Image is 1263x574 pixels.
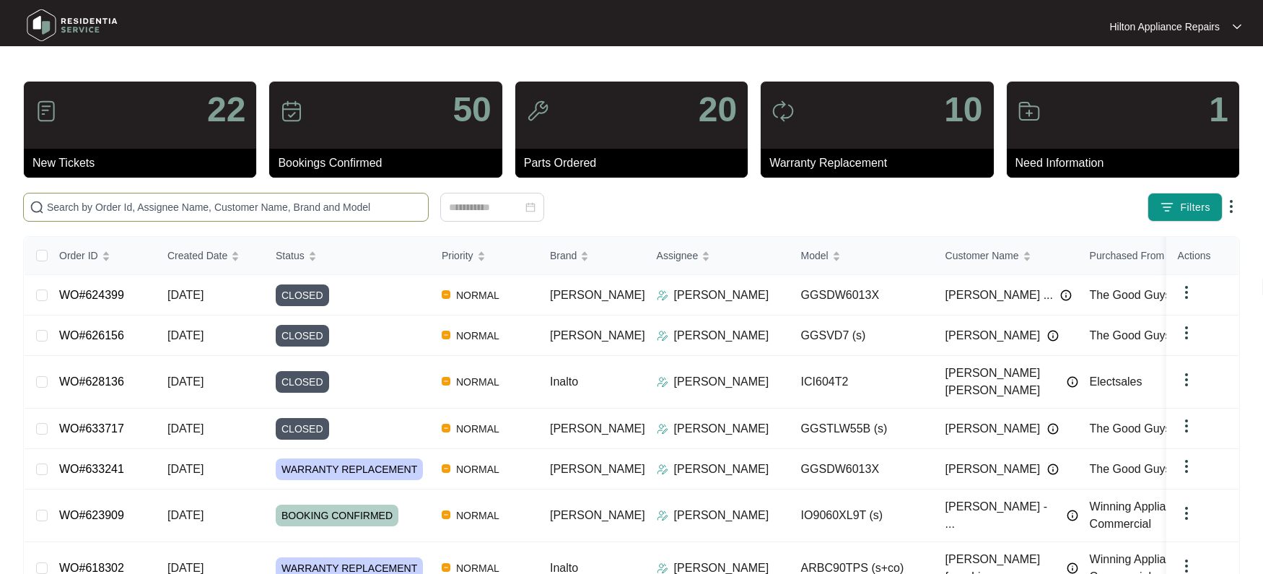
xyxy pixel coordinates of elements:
img: icon [1018,100,1041,123]
span: [PERSON_NAME] [PERSON_NAME] [945,365,1059,399]
span: [PERSON_NAME] [945,461,1041,478]
img: Info icon [1047,423,1059,435]
img: Vercel Logo [442,464,450,473]
span: [PERSON_NAME] [550,422,645,435]
img: Assigner Icon [657,330,668,342]
p: Hilton Appliance Repairs [1109,19,1220,34]
p: New Tickets [32,155,256,172]
img: Assigner Icon [657,290,668,301]
th: Order ID [48,237,156,275]
p: 1 [1209,92,1228,127]
img: icon [280,100,303,123]
span: [DATE] [167,289,204,301]
span: Customer Name [945,248,1019,264]
td: GGSVD7 (s) [790,316,934,356]
span: The Good Guys [1090,463,1171,475]
img: Vercel Logo [442,510,450,519]
th: Status [264,237,430,275]
img: Info icon [1047,330,1059,342]
span: CLOSED [276,284,329,306]
span: CLOSED [276,325,329,347]
a: WO#628136 [59,375,124,388]
img: dropdown arrow [1178,505,1195,522]
span: [PERSON_NAME] [550,463,645,475]
img: Assigner Icon [657,510,668,521]
img: Info icon [1060,290,1072,301]
th: Priority [430,237,538,275]
span: [PERSON_NAME] [550,509,645,521]
span: Purchased From [1090,248,1164,264]
img: filter icon [1160,200,1174,214]
span: Priority [442,248,473,264]
span: CLOSED [276,371,329,393]
p: [PERSON_NAME] [674,420,769,438]
a: WO#623909 [59,509,124,521]
span: [DATE] [167,562,204,574]
th: Customer Name [934,237,1078,275]
span: [DATE] [167,463,204,475]
img: Info icon [1047,464,1059,475]
a: WO#626156 [59,329,124,342]
span: [PERSON_NAME] [945,327,1041,344]
span: WARRANTY REPLACEMENT [276,458,423,480]
span: BOOKING CONFIRMED [276,505,398,526]
p: 50 [453,92,491,127]
span: NORMAL [450,373,505,391]
th: Assignee [645,237,790,275]
img: dropdown arrow [1223,198,1240,215]
img: icon [772,100,795,123]
span: Inalto [550,375,578,388]
span: The Good Guys [1090,329,1171,342]
img: Assigner Icon [657,562,668,574]
img: Vercel Logo [442,563,450,572]
span: [PERSON_NAME] [945,420,1041,438]
span: NORMAL [450,420,505,438]
img: Vercel Logo [442,331,450,339]
input: Search by Order Id, Assignee Name, Customer Name, Brand and Model [47,199,422,215]
td: ICI604T2 [790,356,934,409]
a: WO#624399 [59,289,124,301]
span: NORMAL [450,327,505,344]
span: [DATE] [167,509,204,521]
img: residentia service logo [22,4,123,47]
p: [PERSON_NAME] [674,287,769,304]
span: Assignee [657,248,699,264]
img: dropdown arrow [1178,284,1195,301]
span: NORMAL [450,461,505,478]
img: icon [526,100,549,123]
img: dropdown arrow [1178,417,1195,435]
th: Purchased From [1078,237,1223,275]
span: [PERSON_NAME] ... [945,287,1053,304]
p: [PERSON_NAME] [674,507,769,524]
td: GGSDW6013X [790,449,934,490]
img: Assigner Icon [657,376,668,388]
span: [PERSON_NAME] [550,289,645,301]
img: Assigner Icon [657,423,668,435]
p: [PERSON_NAME] [674,373,769,391]
img: icon [35,100,58,123]
img: search-icon [30,200,44,214]
a: WO#618302 [59,562,124,574]
img: Assigner Icon [657,464,668,475]
img: Info icon [1067,376,1078,388]
img: Info icon [1067,562,1078,574]
span: [DATE] [167,422,204,435]
td: GGSTLW55B (s) [790,409,934,449]
p: 10 [944,92,982,127]
img: Vercel Logo [442,290,450,299]
p: [PERSON_NAME] [674,327,769,344]
span: NORMAL [450,507,505,524]
th: Created Date [156,237,264,275]
img: Info icon [1067,510,1078,521]
span: [PERSON_NAME] - ... [945,498,1059,533]
p: Need Information [1015,155,1239,172]
img: dropdown arrow [1178,458,1195,475]
span: CLOSED [276,418,329,440]
span: Filters [1180,200,1210,215]
span: [PERSON_NAME] [550,329,645,342]
p: Parts Ordered [524,155,748,172]
span: Status [276,248,305,264]
p: 22 [207,92,245,127]
span: Winning Appliances Commercial [1090,500,1191,530]
a: WO#633717 [59,422,124,435]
